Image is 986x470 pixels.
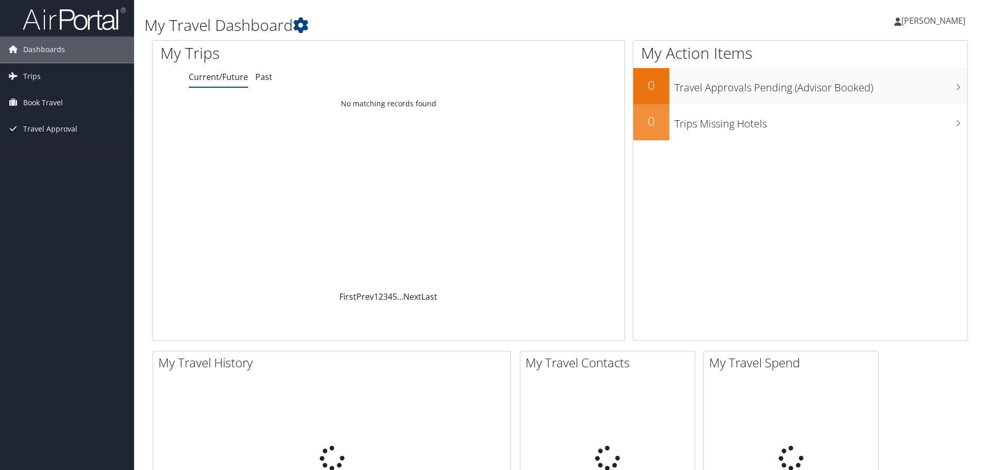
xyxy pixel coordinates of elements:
a: Prev [356,291,374,302]
a: Last [421,291,437,302]
a: Past [255,71,272,83]
a: Current/Future [189,71,248,83]
h3: Trips Missing Hotels [675,111,967,131]
h3: Travel Approvals Pending (Advisor Booked) [675,75,967,95]
a: Next [403,291,421,302]
span: … [397,291,403,302]
a: 0Travel Approvals Pending (Advisor Booked) [633,68,967,104]
a: [PERSON_NAME] [894,5,976,36]
td: No matching records found [153,94,625,113]
span: Book Travel [23,90,63,116]
a: 1 [374,291,379,302]
h2: My Travel History [158,354,511,371]
a: 0Trips Missing Hotels [633,104,967,140]
img: airportal-logo.png [23,7,126,31]
h2: 0 [633,112,669,130]
span: [PERSON_NAME] [901,15,965,26]
h2: 0 [633,76,669,94]
span: Travel Approval [23,116,77,142]
a: 2 [379,291,383,302]
h1: My Travel Dashboard [144,14,699,36]
a: 4 [388,291,392,302]
h2: My Travel Contacts [525,354,695,371]
a: 3 [383,291,388,302]
span: Dashboards [23,37,65,62]
h1: My Action Items [633,42,967,64]
span: Trips [23,63,41,89]
h2: My Travel Spend [709,354,878,371]
h1: My Trips [160,42,420,64]
a: 5 [392,291,397,302]
a: First [339,291,356,302]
